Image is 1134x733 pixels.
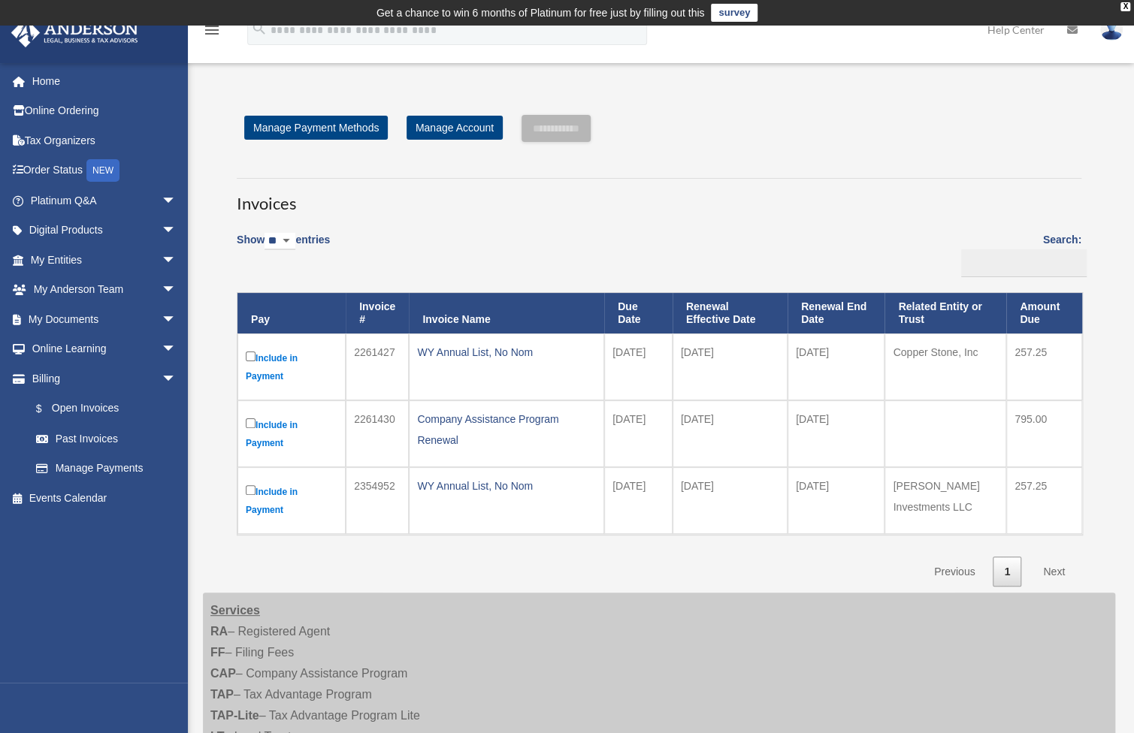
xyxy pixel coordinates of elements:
input: Include in Payment [246,351,256,361]
a: Manage Payment Methods [244,116,388,140]
a: Online Ordering [11,96,199,126]
span: arrow_drop_down [162,186,192,216]
div: Get a chance to win 6 months of Platinum for free just by filling out this [376,4,705,22]
input: Include in Payment [246,418,256,428]
a: Home [11,66,199,96]
a: 1 [993,557,1021,587]
td: 2354952 [346,467,409,534]
td: 795.00 [1006,400,1082,467]
i: search [251,20,268,37]
td: [DATE] [604,467,673,534]
span: arrow_drop_down [162,363,192,394]
a: Previous [923,557,986,587]
div: Company Assistance Program Renewal [417,409,596,451]
span: $ [44,400,52,418]
a: Tax Organizers [11,125,199,155]
span: arrow_drop_down [162,216,192,246]
td: [DATE] [788,333,885,400]
input: Search: [961,249,1087,278]
a: Online Learningarrow_drop_down [11,334,199,364]
img: Anderson Advisors Platinum Portal [7,18,143,47]
a: $Open Invoices [21,394,184,424]
label: Search: [956,231,1081,277]
td: [DATE] [673,467,788,534]
th: Amount Due: activate to sort column ascending [1006,293,1082,333]
a: Manage Account [407,116,503,140]
td: [DATE] [673,333,788,400]
a: Events Calendar [11,483,199,513]
strong: FF [210,646,225,659]
td: [DATE] [673,400,788,467]
td: [DATE] [604,333,673,400]
a: survey [711,4,758,22]
th: Related Entity or Trust: activate to sort column ascending [885,293,1006,333]
h3: Invoices [237,178,1081,216]
img: User Pic [1100,19,1123,41]
a: Next [1032,557,1076,587]
a: Order StatusNEW [11,155,199,186]
a: My Entitiesarrow_drop_down [11,245,199,275]
td: 257.25 [1006,467,1082,534]
th: Invoice Name: activate to sort column ascending [409,293,604,333]
a: Billingarrow_drop_down [11,363,192,394]
a: My Documentsarrow_drop_down [11,304,199,334]
th: Due Date: activate to sort column ascending [604,293,673,333]
div: WY Annual List, No Nom [417,475,596,496]
strong: RA [210,625,228,638]
select: Showentries [265,233,295,250]
strong: Services [210,604,260,617]
label: Include in Payment [246,482,337,519]
a: Platinum Q&Aarrow_drop_down [11,186,199,216]
strong: TAP-Lite [210,709,259,722]
a: Digital Productsarrow_drop_down [11,216,199,246]
th: Pay: activate to sort column descending [237,293,346,333]
td: [PERSON_NAME] Investments LLC [885,467,1006,534]
a: Past Invoices [21,424,192,454]
label: Show entries [237,231,330,265]
th: Renewal End Date: activate to sort column ascending [788,293,885,333]
td: 257.25 [1006,333,1082,400]
span: arrow_drop_down [162,334,192,365]
strong: CAP [210,667,236,680]
div: NEW [86,159,119,182]
th: Invoice #: activate to sort column ascending [346,293,409,333]
i: menu [203,21,221,39]
td: 2261427 [346,333,409,400]
td: [DATE] [788,400,885,467]
div: WY Annual List, No Nom [417,342,596,363]
a: menu [203,26,221,39]
label: Include in Payment [246,348,337,385]
span: arrow_drop_down [162,245,192,276]
label: Include in Payment [246,415,337,452]
span: arrow_drop_down [162,304,192,335]
a: My Anderson Teamarrow_drop_down [11,275,199,305]
strong: TAP [210,688,234,701]
th: Renewal Effective Date: activate to sort column ascending [673,293,788,333]
td: Copper Stone, Inc [885,333,1006,400]
td: 2261430 [346,400,409,467]
div: close [1120,2,1130,11]
span: arrow_drop_down [162,275,192,306]
td: [DATE] [604,400,673,467]
a: Manage Payments [21,454,192,484]
input: Include in Payment [246,485,256,495]
td: [DATE] [788,467,885,534]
